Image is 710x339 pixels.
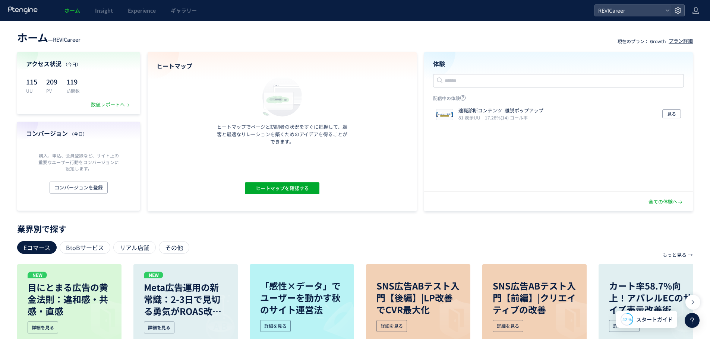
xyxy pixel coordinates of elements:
[609,320,640,332] div: 詳細を見る
[493,320,523,332] div: 詳細を見る
[662,249,687,261] p: もっと見る
[215,123,349,145] p: ヒートマップでページと訪問者の状況をすぐに把握して、顧客と最適なリレーションを築くためのアイデアを得ることができます。
[255,182,309,194] span: ヒートマップを確認する
[60,241,110,254] div: BtoBサービス
[54,182,103,194] span: コンバージョンを登録
[493,280,576,316] p: SNS広告ABテスト入門【前編】|クリエイティブの改善
[17,30,81,45] div: —
[669,38,693,45] div: プラン詳細
[144,272,163,278] p: NEW
[64,7,80,14] span: ホーム
[63,61,81,67] span: （今日）
[622,316,632,322] span: 42%
[245,182,319,194] button: ヒートマップを確認する
[433,95,684,104] p: 配信中の体験
[662,109,681,118] button: 見る
[17,226,693,231] p: 業界別で探す
[688,249,693,261] p: →
[28,272,47,278] p: NEW
[50,182,108,194] button: コンバージョンを登録
[376,320,407,332] div: 詳細を見る
[144,281,227,317] p: Meta広告運用の新常識：2-3日で見切る勇気がROAS改善の鍵
[157,62,408,70] h4: ヒートマップ
[46,87,57,94] p: PV
[458,107,543,114] p: 適職診断コンテンツ_離脱ポップアップ
[433,60,684,68] h4: 体験
[17,30,48,45] span: ホーム
[436,109,453,120] img: b2c641ebed7a2a6e345568450eedbecc1756173216935.png
[26,87,37,94] p: UU
[26,76,37,87] p: 115
[26,129,131,138] h4: コンバージョン
[260,280,344,316] p: 「感性×データ」でユーザーを動かす秋のサイト運営法
[609,280,692,316] p: カート率58.7%向上！アパレルECのサイズ表示改善術
[26,60,131,68] h4: アクセス状況
[636,316,673,323] span: スタートガイド
[113,241,156,254] div: リアル店舗
[28,322,58,333] div: 詳細を見る
[66,76,80,87] p: 119
[667,109,676,118] span: 見る
[159,241,189,254] div: その他
[69,131,87,137] span: （今日）
[17,241,57,254] div: Eコマース
[458,114,483,121] i: 81 表示UU
[649,198,684,205] div: 全ての体験へ
[144,322,174,333] div: 詳細を見る
[66,87,80,94] p: 訪問数
[128,7,156,14] span: Experience
[46,76,57,87] p: 209
[376,280,460,316] p: SNS広告ABテスト入門【後編】|LP改善でCVR最大化
[618,38,666,44] p: 現在のプラン： Growth
[28,281,111,317] p: 目にとまる広告の黄金法則：違和感・共感・直感
[485,114,528,121] i: 17.28%(14) ゴール率
[171,7,197,14] span: ギャラリー
[53,36,81,43] span: REVICareer
[596,5,662,16] span: REVICareer
[260,320,291,332] div: 詳細を見る
[37,152,121,171] p: 購入、申込、会員登録など、サイト上の重要なユーザー行動をコンバージョンに設定します。
[95,7,113,14] span: Insight
[91,101,131,108] div: 数値レポートへ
